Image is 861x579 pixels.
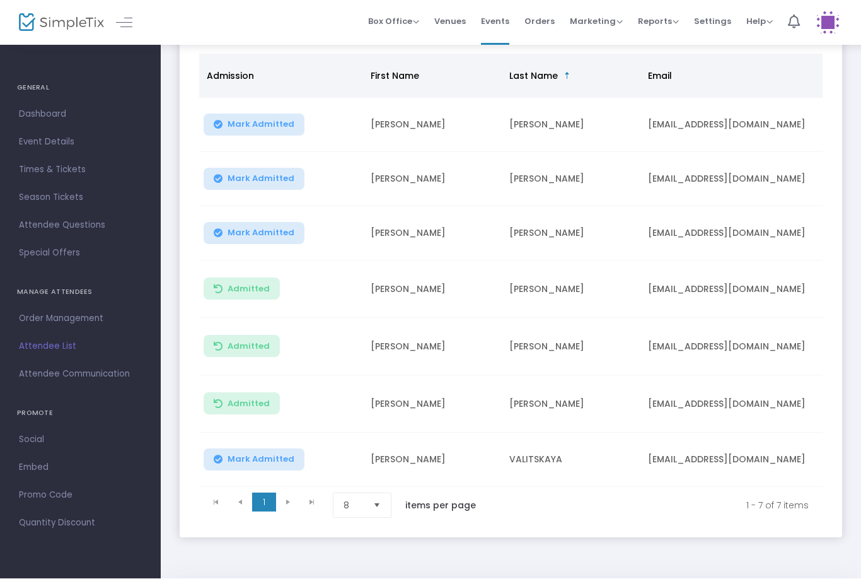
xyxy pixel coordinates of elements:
button: Admitted [204,336,280,358]
td: [PERSON_NAME] [363,207,502,261]
td: [PERSON_NAME] [363,153,502,207]
button: Admitted [204,278,280,300]
span: Box Office [368,16,419,28]
span: Sortable [562,71,572,81]
button: Mark Admitted [204,223,304,245]
span: Orders [524,6,555,38]
h4: MANAGE ATTENDEES [17,280,144,305]
button: Mark Admitted [204,168,304,190]
button: Mark Admitted [204,114,304,136]
td: [PERSON_NAME] [363,98,502,153]
span: Events [481,6,509,38]
span: Attendee List [19,339,142,355]
button: Mark Admitted [204,449,304,471]
span: Order Management [19,311,142,327]
span: Special Offers [19,245,142,262]
td: [PERSON_NAME] [502,319,640,376]
span: Mark Admitted [228,228,294,238]
span: Dashboard [19,107,142,123]
span: Embed [19,460,142,476]
td: [PERSON_NAME] [363,376,502,433]
button: Select [368,494,386,518]
span: Social [19,432,142,448]
td: [PERSON_NAME] [502,376,640,433]
span: Mark Admitted [228,174,294,184]
button: Admitted [204,393,280,415]
span: Promo Code [19,488,142,504]
td: VALITSKAYA [502,433,640,488]
span: Email [648,70,672,83]
span: Reports [638,16,679,28]
span: Admission [207,70,254,83]
div: Data table [199,54,823,488]
h4: PROMOTE [17,401,144,426]
span: Mark Admitted [228,120,294,130]
span: Attendee Communication [19,366,142,383]
td: [PERSON_NAME] [363,261,502,319]
span: Settings [694,6,731,38]
td: [PERSON_NAME] [502,207,640,261]
td: [PERSON_NAME] [502,98,640,153]
td: [EMAIL_ADDRESS][DOMAIN_NAME] [640,433,829,488]
span: First Name [371,70,419,83]
span: Marketing [570,16,623,28]
span: Times & Tickets [19,162,142,178]
label: items per page [405,500,476,512]
td: [PERSON_NAME] [363,433,502,488]
span: Admitted [228,284,270,295]
span: Venues [434,6,466,38]
span: Admitted [228,342,270,352]
span: Help [746,16,773,28]
span: Admitted [228,399,270,409]
span: Attendee Questions [19,218,142,234]
td: [EMAIL_ADDRESS][DOMAIN_NAME] [640,319,829,376]
span: Last Name [509,70,558,83]
span: 8 [344,500,363,512]
span: Quantity Discount [19,515,142,532]
td: [PERSON_NAME] [363,319,502,376]
td: [EMAIL_ADDRESS][DOMAIN_NAME] [640,261,829,319]
kendo-pager-info: 1 - 7 of 7 items [502,493,809,518]
td: [EMAIL_ADDRESS][DOMAIN_NAME] [640,153,829,207]
h4: GENERAL [17,76,144,101]
td: [EMAIL_ADDRESS][DOMAIN_NAME] [640,376,829,433]
span: Season Tickets [19,190,142,206]
span: Mark Admitted [228,455,294,465]
span: Event Details [19,134,142,151]
td: [PERSON_NAME] [502,153,640,207]
td: [EMAIL_ADDRESS][DOMAIN_NAME] [640,207,829,261]
td: [PERSON_NAME] [502,261,640,319]
td: [EMAIL_ADDRESS][DOMAIN_NAME] [640,98,829,153]
span: Page 1 [252,493,276,512]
